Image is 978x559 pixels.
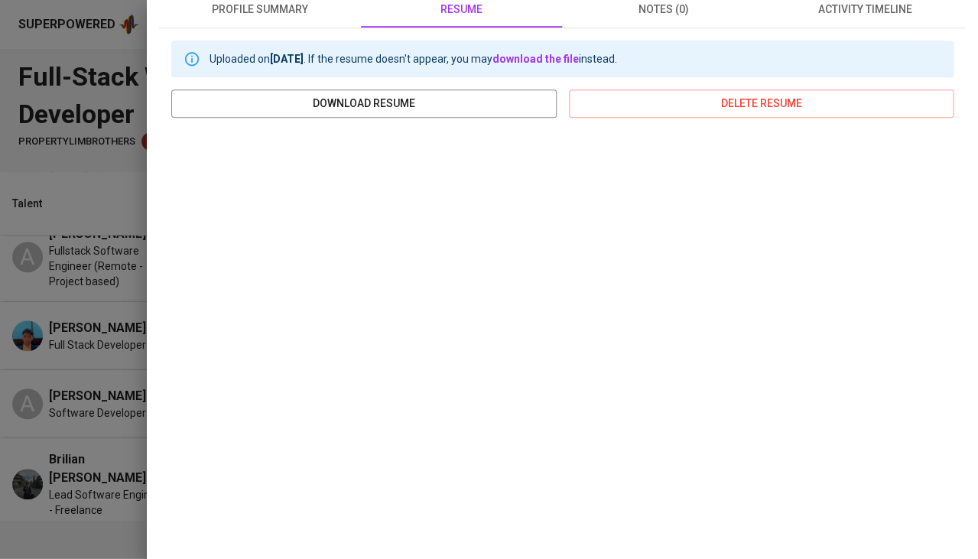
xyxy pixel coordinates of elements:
span: delete resume [581,94,942,113]
button: download resume [171,89,557,118]
b: [DATE] [270,53,304,65]
button: delete resume [569,89,954,118]
a: download the file [492,53,579,65]
div: Uploaded on . If the resume doesn't appear, you may instead. [210,45,617,73]
span: download resume [184,94,544,113]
